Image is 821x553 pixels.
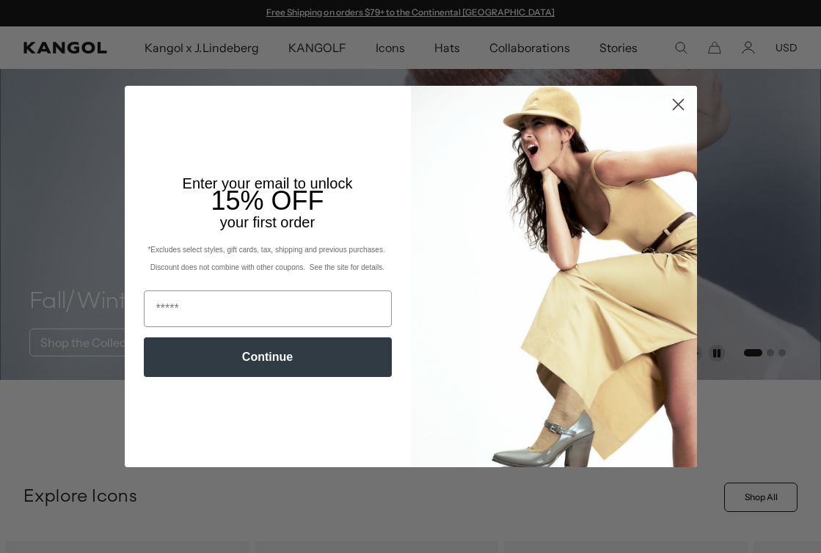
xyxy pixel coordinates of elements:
span: 15% OFF [211,186,324,216]
span: Enter your email to unlock [183,175,353,191]
button: Continue [144,337,392,377]
img: 93be19ad-e773-4382-80b9-c9d740c9197f.jpeg [411,86,697,467]
input: Email [144,290,392,327]
button: Close dialog [665,92,691,117]
span: your first order [220,214,315,230]
span: *Excludes select styles, gift cards, tax, shipping and previous purchases. Discount does not comb... [147,246,387,271]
